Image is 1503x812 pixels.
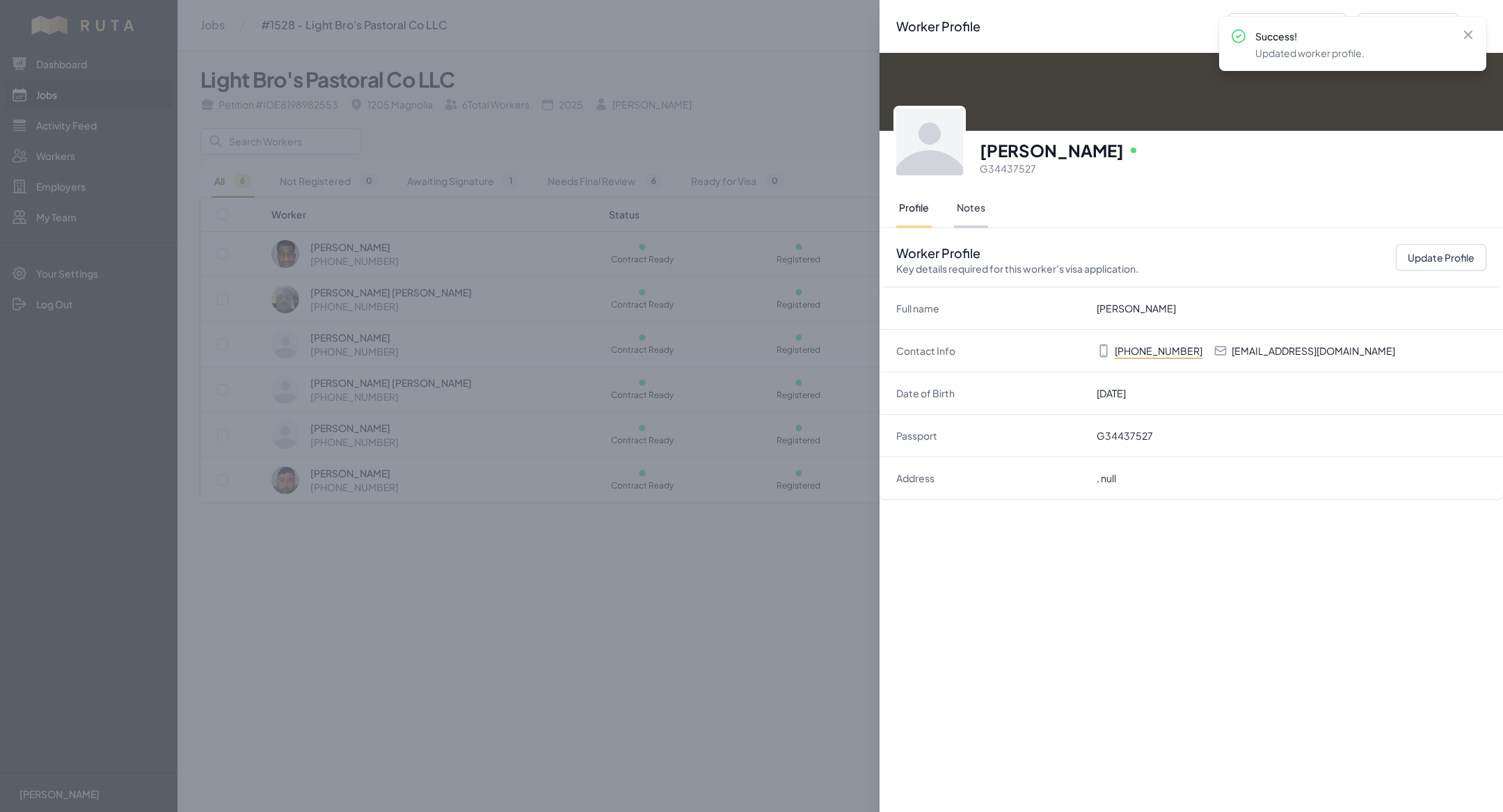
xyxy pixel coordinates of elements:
[896,301,1085,315] dt: Full name
[1097,471,1486,485] dd: , null
[1232,344,1395,358] p: [EMAIL_ADDRESS][DOMAIN_NAME]
[1228,13,1346,40] button: Previous Worker
[954,189,988,228] button: Notes
[896,262,1138,276] p: Key details required for this worker's visa application.
[896,17,980,36] h2: Worker Profile
[1097,301,1486,315] dd: [PERSON_NAME]
[896,189,932,228] button: Profile
[980,161,1486,175] p: G34437527
[1115,344,1202,358] p: [PHONE_NUMBER]
[896,429,1085,443] dt: Passport
[896,344,1085,358] dt: Contact Info
[896,245,1138,276] h2: Worker Profile
[1097,429,1486,443] dd: G34437527
[896,471,1085,485] dt: Address
[896,386,1085,400] dt: Date of Birth
[1358,13,1458,40] button: Next Worker
[1396,244,1486,271] button: Update Profile
[1255,29,1450,43] p: Success!
[1255,46,1450,60] p: Updated worker profile.
[1097,386,1486,400] dd: [DATE]
[980,139,1124,161] h3: [PERSON_NAME]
